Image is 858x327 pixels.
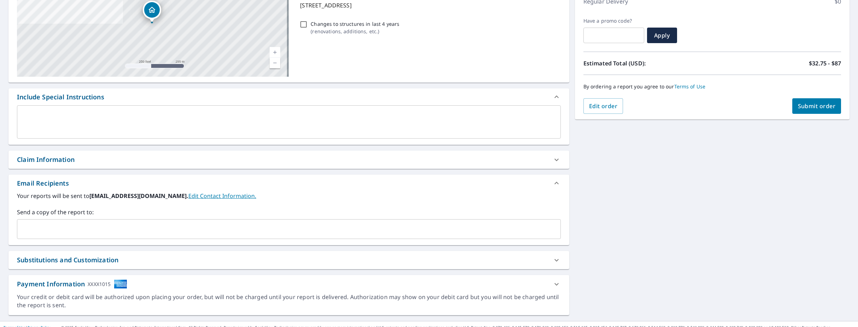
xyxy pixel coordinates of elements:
p: ( renovations, additions, etc. ) [311,28,399,35]
label: Have a promo code? [583,18,644,24]
span: Edit order [589,102,618,110]
div: Email Recipients [8,175,569,192]
p: Changes to structures in last 4 years [311,20,399,28]
a: Current Level 17, Zoom In [270,47,280,58]
a: Current Level 17, Zoom Out [270,58,280,68]
div: Email Recipients [17,179,69,188]
div: Include Special Instructions [8,88,569,105]
div: Dropped pin, building 1, Residential property, 2130 NW 166th Ave Pembroke Pines, FL 33028 [143,1,161,23]
div: XXXX1015 [88,279,111,289]
span: Apply [653,31,671,39]
label: Send a copy of the report to: [17,208,561,216]
p: [STREET_ADDRESS] [300,1,558,10]
span: Submit order [798,102,836,110]
button: Edit order [583,98,623,114]
div: Include Special Instructions [17,92,104,102]
img: cardImage [114,279,127,289]
p: $32.75 - $87 [809,59,841,68]
div: Substitutions and Customization [17,255,118,265]
label: Your reports will be sent to [17,192,561,200]
p: Estimated Total (USD): [583,59,712,68]
div: Your credit or debit card will be authorized upon placing your order, but will not be charged unt... [17,293,561,309]
div: Substitutions and Customization [8,251,569,269]
b: [EMAIL_ADDRESS][DOMAIN_NAME]. [89,192,188,200]
a: EditContactInfo [188,192,256,200]
div: Claim Information [17,155,75,164]
div: Payment InformationXXXX1015cardImage [8,275,569,293]
button: Apply [647,28,677,43]
div: Payment Information [17,279,127,289]
div: Claim Information [8,151,569,169]
button: Submit order [792,98,841,114]
a: Terms of Use [674,83,706,90]
p: By ordering a report you agree to our [583,83,841,90]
